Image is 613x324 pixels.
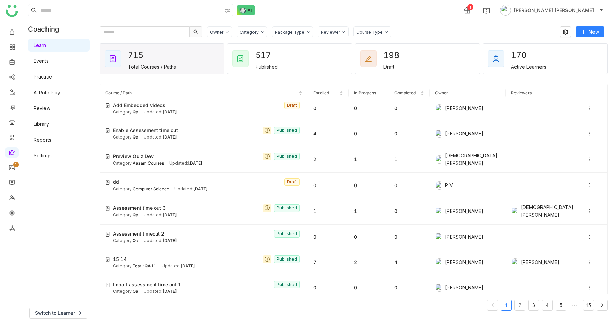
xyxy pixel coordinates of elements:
[113,178,119,186] span: dd
[389,225,430,250] td: 0
[210,29,223,35] div: Owner
[435,152,500,167] div: [DEMOGRAPHIC_DATA][PERSON_NAME]
[308,198,349,225] td: 1
[435,258,500,266] div: [PERSON_NAME]
[313,90,329,95] span: Enrolled
[162,212,177,217] span: [DATE]
[162,109,177,115] span: [DATE]
[389,275,430,301] td: 0
[529,300,539,310] a: 3
[356,29,383,35] div: Course Type
[354,90,376,95] span: In Progress
[113,212,138,218] div: Category:
[435,284,500,292] div: [PERSON_NAME]
[34,58,49,64] a: Events
[308,121,349,146] td: 4
[487,300,498,311] button: Previous Page
[34,42,46,48] a: Learn
[133,212,138,217] span: Qa
[113,204,166,212] span: Assessment time out 3
[364,55,373,63] img: draft_courses.svg
[467,4,473,10] div: 1
[113,255,127,263] span: 15 14
[144,238,177,244] div: Updated:
[128,64,176,70] div: Total Courses / Paths
[144,134,177,141] div: Updated:
[256,64,278,70] div: Published
[274,127,300,134] nz-tag: Published
[514,7,594,14] span: [PERSON_NAME] [PERSON_NAME]
[435,90,448,95] span: Owner
[435,181,500,190] div: P V
[113,230,164,238] span: Assessment timeout 2
[435,130,443,138] img: 684a9aedde261c4b36a3ced9
[492,55,500,63] img: active_learners.svg
[483,8,490,14] img: help.svg
[133,263,156,268] span: Test -QA11
[511,204,576,219] div: [DEMOGRAPHIC_DATA][PERSON_NAME]
[105,180,110,185] img: create-new-course.svg
[499,5,605,16] button: [PERSON_NAME] [PERSON_NAME]
[113,109,138,116] div: Category:
[308,96,349,121] td: 0
[274,153,300,160] nz-tag: Published
[389,173,430,198] td: 0
[389,96,430,121] td: 0
[162,238,177,243] span: [DATE]
[34,105,50,111] a: Review
[349,275,389,301] td: 0
[34,153,52,158] a: Settings
[435,233,443,241] img: 684a9aedde261c4b36a3ced9
[105,283,110,287] img: create-new-course.svg
[113,238,138,244] div: Category:
[597,300,608,311] li: Next Page
[34,89,60,95] a: AI Role Play
[511,258,519,266] img: 684a9b22de261c4b36a3d00f
[284,101,300,109] nz-tag: Draft
[542,300,553,311] li: 4
[389,121,430,146] td: 0
[500,5,511,16] img: avatar
[174,186,208,192] div: Updated:
[308,225,349,250] td: 0
[275,29,304,35] div: Package Type
[556,300,566,310] a: 5
[256,48,280,62] div: 517
[435,233,500,241] div: [PERSON_NAME]
[24,21,69,37] div: Coaching
[511,48,536,62] div: 170
[113,160,164,167] div: Category:
[133,160,164,166] span: Aazam Courses
[105,128,110,133] img: create-new-course.svg
[435,284,443,292] img: 684a9aedde261c4b36a3ced9
[274,255,300,263] nz-tag: Published
[389,198,430,225] td: 0
[29,308,87,319] button: Switch to Learner
[133,289,138,294] span: Qa
[15,161,17,168] p: 1
[501,300,512,311] li: 1
[515,300,525,310] a: 2
[113,186,169,192] div: Category:
[394,90,416,95] span: Completed
[105,206,110,211] img: create-new-course.svg
[35,309,75,317] span: Switch to Learner
[435,207,500,215] div: [PERSON_NAME]
[274,230,300,238] nz-tag: Published
[105,154,110,159] img: create-new-course.svg
[144,212,177,218] div: Updated:
[113,263,156,269] div: Category:
[435,104,500,112] div: [PERSON_NAME]
[113,281,181,288] span: Import assessment time out 1
[389,146,430,173] td: 1
[308,146,349,173] td: 2
[113,101,165,109] span: Add Embedded videos
[113,153,154,160] span: Preview Quiz Dev
[511,64,546,70] div: Active Learners
[162,263,195,269] div: Updated:
[435,258,443,266] img: 684a9b22de261c4b36a3d00f
[193,186,208,191] span: [DATE]
[349,250,389,275] td: 2
[308,173,349,198] td: 0
[105,103,110,108] img: create-new-course.svg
